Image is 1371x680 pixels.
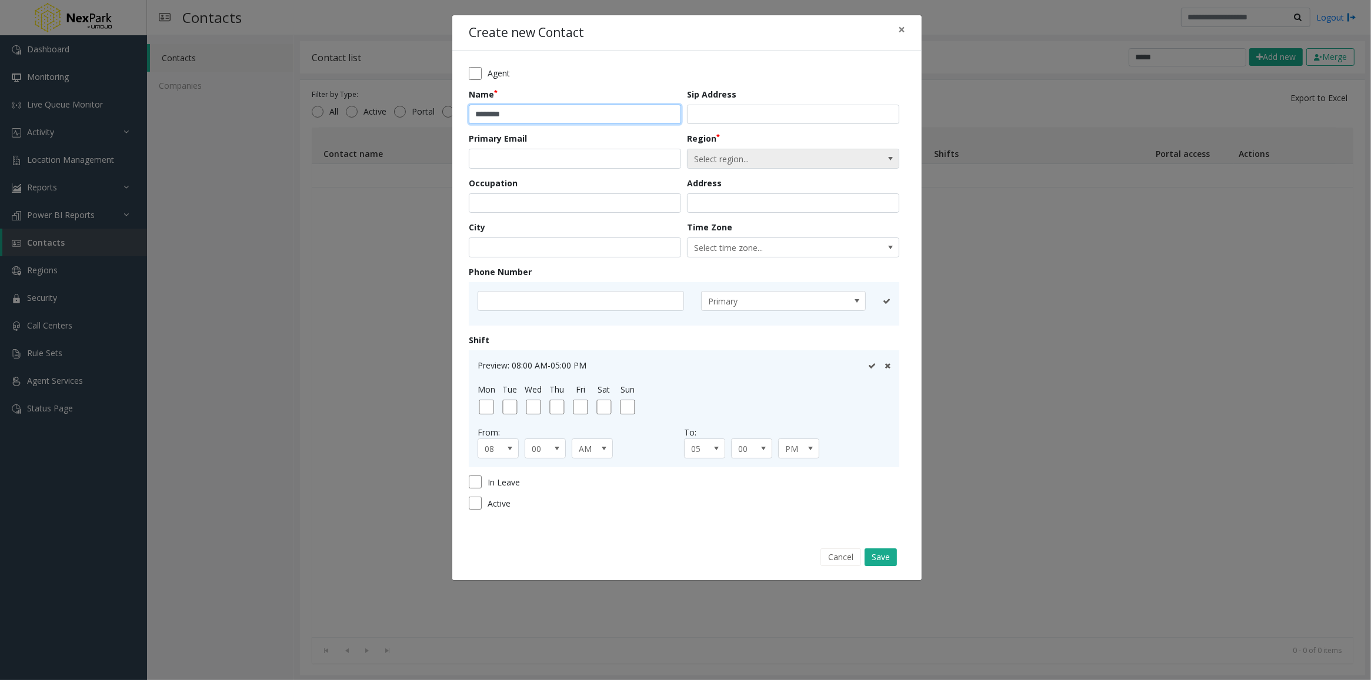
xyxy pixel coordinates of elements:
[865,548,897,566] button: Save
[685,439,716,458] span: 05
[890,15,913,44] button: Close
[621,383,635,396] label: Sun
[488,497,511,510] span: Active
[503,383,518,396] label: Tue
[525,383,542,396] label: Wed
[525,439,557,458] span: 00
[687,221,732,233] label: Time Zone
[469,24,584,42] h4: Create new Contact
[469,132,527,145] label: Primary Email
[687,88,736,101] label: Sip Address
[688,149,856,168] span: Select region...
[687,177,722,189] label: Address
[820,548,861,566] button: Cancel
[488,476,520,488] span: In Leave
[469,221,485,233] label: City
[898,21,905,38] span: ×
[469,266,532,278] label: Phone Number
[684,426,890,438] div: To:
[688,238,856,257] span: Select time zone...
[478,439,510,458] span: 08
[702,292,833,310] span: Primary
[488,67,510,79] span: Agent
[687,132,720,145] label: Region
[550,383,565,396] label: Thu
[576,383,585,396] label: Fri
[478,360,586,371] span: Preview: 08:00 AM-05:00 PM
[478,426,684,438] div: From:
[598,383,611,396] label: Sat
[779,439,810,458] span: PM
[469,177,518,189] label: Occupation
[732,439,763,458] span: 00
[478,383,495,396] label: Mon
[572,439,604,458] span: AM
[469,88,498,101] label: Name
[469,334,489,346] label: Shift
